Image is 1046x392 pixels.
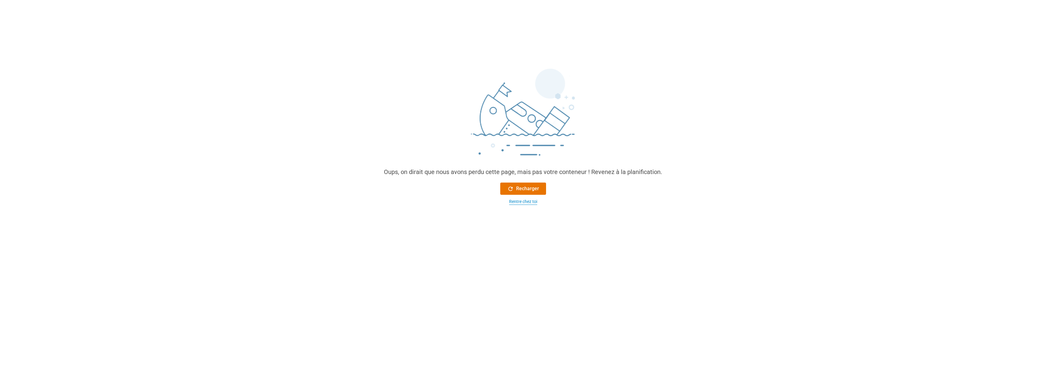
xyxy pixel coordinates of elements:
[516,185,539,192] font: Recharger
[384,167,662,176] div: Oups, on dirait que nous avons perdu cette page, mais pas votre conteneur ! Revenez à la planific...
[500,183,546,195] button: Recharger
[509,198,537,205] div: Rentre chez toi
[432,66,615,167] img: sinking_ship.png
[500,198,546,205] button: Rentre chez toi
